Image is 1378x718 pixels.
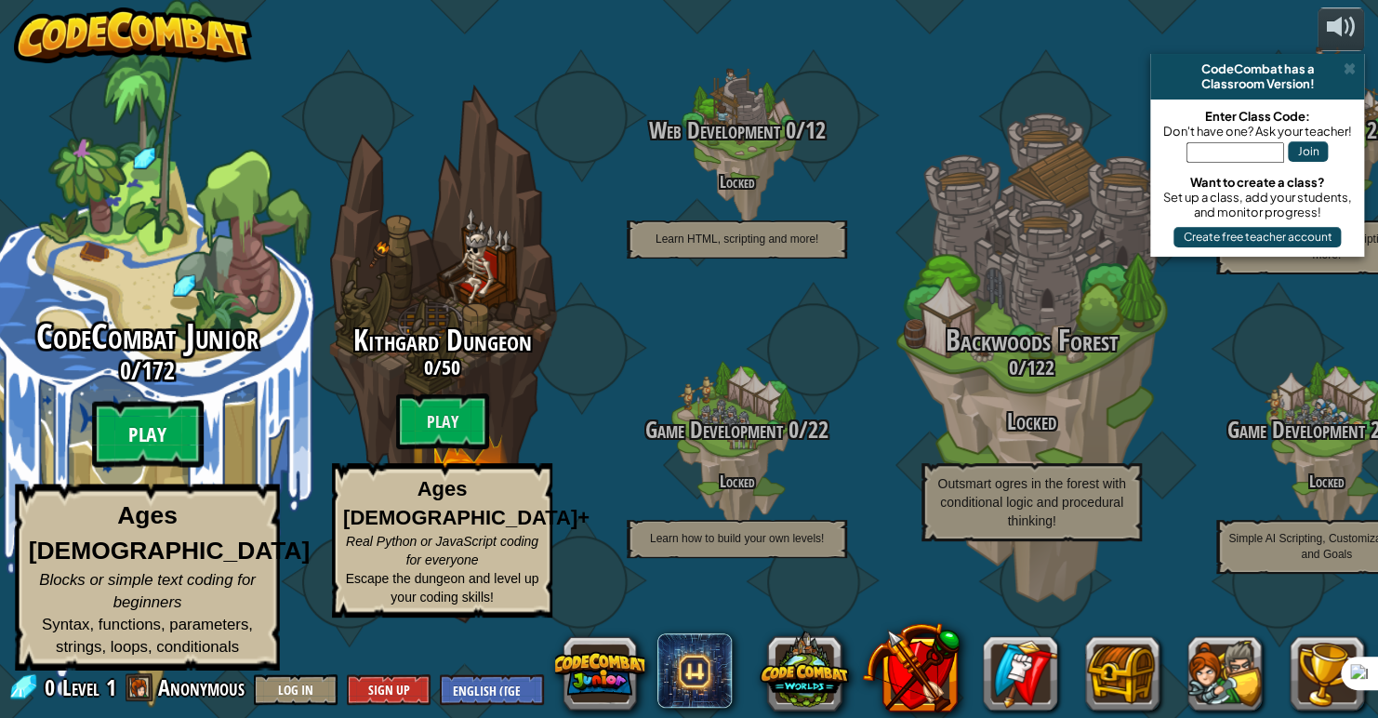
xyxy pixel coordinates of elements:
[590,173,884,191] h4: Locked
[158,672,245,702] span: Anonymous
[1159,175,1355,190] div: Want to create a class?
[141,353,175,387] span: 172
[937,476,1125,528] span: Outsmart ogres in the forest with conditional logic and procedural thinking!
[343,477,590,529] strong: Ages [DEMOGRAPHIC_DATA]+
[442,353,460,381] span: 50
[656,233,818,246] span: Learn HTML, scripting and more!
[1159,124,1355,139] div: Don't have one? Ask your teacher!
[36,312,258,361] span: CodeCombat Junior
[295,356,590,379] h3: /
[805,114,826,146] span: 12
[884,409,1179,434] h3: Locked
[1159,109,1355,124] div: Enter Class Code:
[353,320,532,360] span: Kithgard Dungeon
[45,672,60,702] span: 0
[783,414,799,445] span: 0
[645,414,783,445] span: Game Development
[1159,190,1355,219] div: Set up a class, add your students, and monitor progress!
[254,674,338,705] button: Log In
[42,615,253,655] span: Syntax, functions, parameters, strings, loops, conditionals
[14,7,252,63] img: CodeCombat - Learn how to code by playing a game
[1173,227,1341,247] button: Create free teacher account
[62,672,99,703] span: Level
[1318,7,1364,51] button: Adjust volume
[120,353,131,387] span: 0
[590,118,884,143] h3: /
[1027,353,1054,381] span: 122
[1009,353,1018,381] span: 0
[946,320,1119,360] span: Backwoods Forest
[590,472,884,490] h4: Locked
[1288,141,1328,162] button: Join
[649,114,780,146] span: Web Development
[346,571,539,605] span: Escape the dungeon and level up your coding skills!
[39,570,256,610] span: Blocks or simple text coding for beginners
[650,532,824,545] span: Learn how to build your own levels!
[92,401,204,468] btn: Play
[1158,76,1357,91] div: Classroom Version!
[106,672,116,702] span: 1
[346,534,538,567] span: Real Python or JavaScript coding for everyone
[1158,61,1357,76] div: CodeCombat has a
[884,356,1179,379] h3: /
[780,114,796,146] span: 0
[295,59,590,648] div: Complete previous world to unlock
[590,418,884,443] h3: /
[347,674,431,705] button: Sign Up
[808,414,828,445] span: 22
[29,501,311,565] strong: Ages [DEMOGRAPHIC_DATA]
[396,393,489,449] btn: Play
[424,353,433,381] span: 0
